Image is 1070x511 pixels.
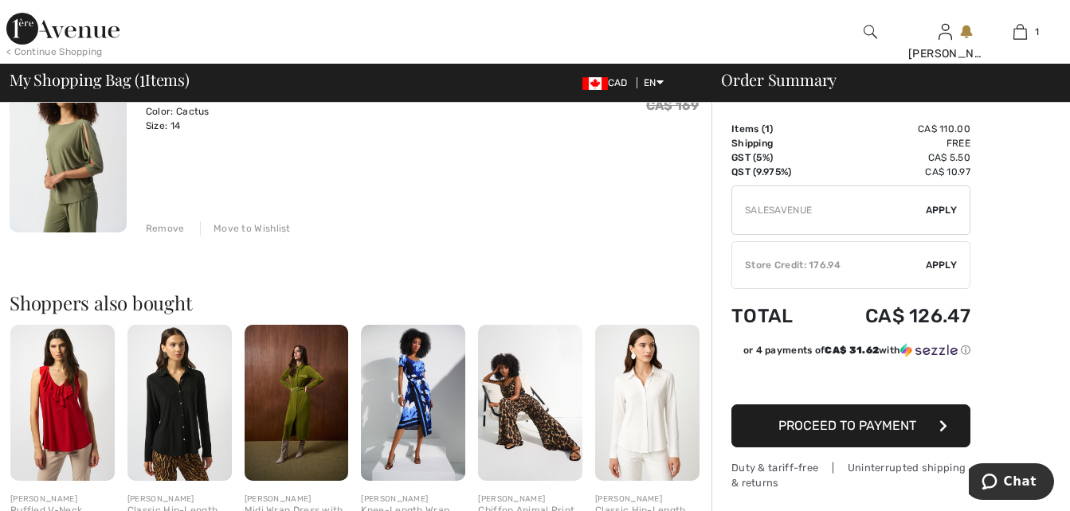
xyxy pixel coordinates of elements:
img: Canadian Dollar [582,77,608,90]
img: 1ère Avenue [6,13,120,45]
img: Knee-Length Wrap Dress Style 252179 [361,325,465,481]
div: Duty & tariff-free | Uninterrupted shipping & returns [731,460,970,490]
td: QST (9.975%) [731,165,820,179]
iframe: Opens a widget where you can chat to one of our agents [969,463,1054,503]
td: CA$ 126.47 [820,289,970,343]
input: Promo code [732,186,926,234]
td: Shipping [731,136,820,150]
span: CAD [582,77,634,88]
div: [PERSON_NAME] [595,493,700,505]
img: My Info [939,22,952,41]
div: Order Summary [702,72,1060,88]
div: [PERSON_NAME] [361,493,465,505]
td: CA$ 5.50 [820,150,970,165]
img: Sezzle [900,343,958,357]
div: [PERSON_NAME] [908,45,982,62]
iframe: PayPal-paypal [731,363,970,399]
div: or 4 payments ofCA$ 31.62withSezzle Click to learn more about Sezzle [731,343,970,363]
span: 1 [139,68,145,88]
div: Store Credit: 176.94 [732,258,926,272]
td: Free [820,136,970,150]
img: Ruffled V-Neck Pullover Style 251287 [10,325,115,481]
span: 1 [765,123,770,135]
div: Color: Cactus Size: 14 [146,104,422,133]
div: [PERSON_NAME] [245,493,349,505]
td: Total [731,289,820,343]
div: Move to Wishlist [200,221,291,236]
span: My Shopping Bag ( Items) [10,72,190,88]
img: Classic Hip-Length Button Closure Style 253941 [595,325,700,481]
span: Apply [926,203,958,217]
span: EN [644,77,664,88]
div: [PERSON_NAME] [10,493,115,505]
img: My Bag [1013,22,1027,41]
a: Sign In [939,24,952,39]
div: or 4 payments of with [743,343,970,357]
img: search the website [864,22,877,41]
span: 1 [1035,25,1039,39]
span: Apply [926,258,958,272]
td: CA$ 110.00 [820,122,970,136]
span: Proceed to Payment [778,418,916,433]
img: Chiffon Animal Print Wide Leg Jumpsuit Style 252936 [478,325,582,481]
s: CA$ 169 [646,98,699,113]
h2: Shoppers also bought [10,293,711,312]
td: Items ( ) [731,122,820,136]
img: Relaxed Fit Crew Neck Pullover Style 251063 [10,57,127,232]
div: [PERSON_NAME] [478,493,582,505]
div: [PERSON_NAME] [127,493,232,505]
img: Classic Hip-Length Button Closure Style 253941 [127,325,232,481]
a: 1 [983,22,1056,41]
div: Remove [146,221,185,236]
span: CA$ 31.62 [825,345,879,356]
div: < Continue Shopping [6,45,103,59]
td: GST (5%) [731,150,820,165]
td: CA$ 10.97 [820,165,970,179]
img: Midi Wrap Dress with Belt Style 253244 [245,325,349,481]
button: Proceed to Payment [731,404,970,447]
